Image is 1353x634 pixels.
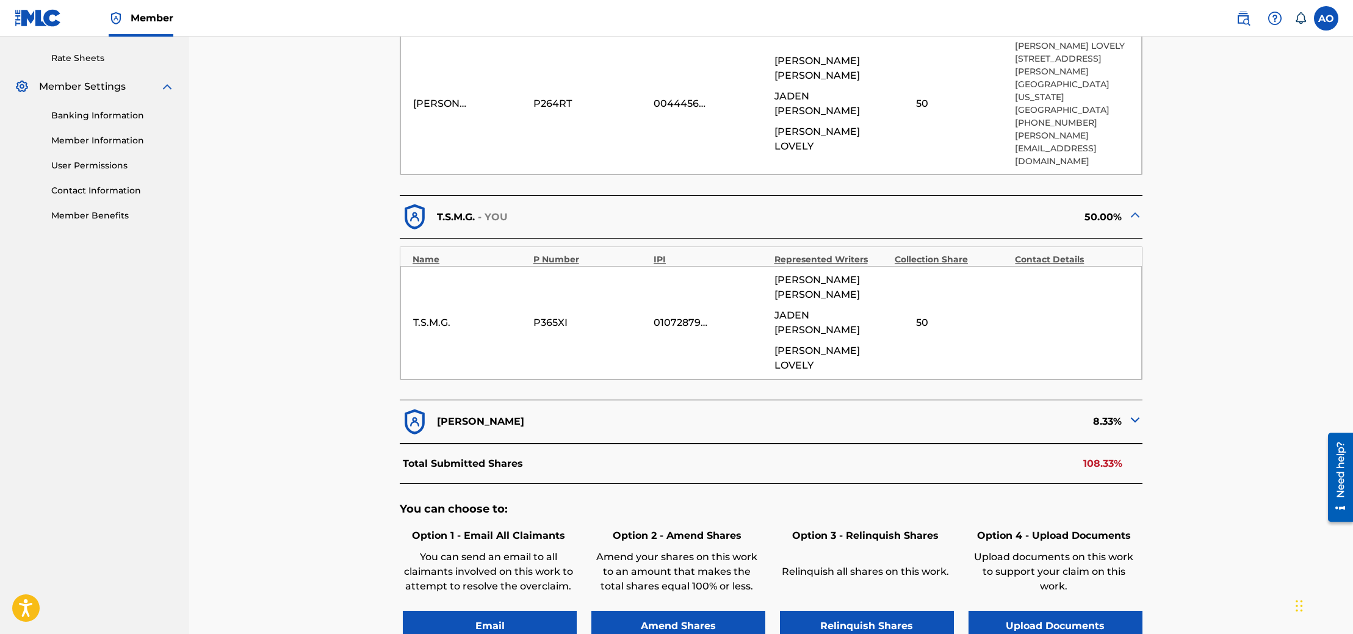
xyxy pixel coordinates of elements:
[1128,412,1142,427] img: expand-cell-toggle
[1294,12,1307,24] div: Notifications
[400,502,1142,516] h5: You can choose to:
[1263,6,1287,31] div: Help
[895,253,1009,266] div: Collection Share
[1296,588,1303,624] div: Drag
[1314,6,1338,31] div: User Menu
[774,54,889,83] span: [PERSON_NAME] [PERSON_NAME]
[774,273,889,302] span: [PERSON_NAME] [PERSON_NAME]
[403,456,523,471] p: Total Submitted Shares
[1319,428,1353,527] iframe: Resource Center
[780,528,951,543] h6: Option 3 - Relinquish Shares
[774,124,889,154] span: [PERSON_NAME] LOVELY
[51,134,175,147] a: Member Information
[1015,253,1129,266] div: Contact Details
[1015,129,1129,168] p: [PERSON_NAME][EMAIL_ADDRESS][DOMAIN_NAME]
[413,253,527,266] div: Name
[1015,104,1129,117] p: [GEOGRAPHIC_DATA]
[39,79,126,94] span: Member Settings
[51,109,175,122] a: Banking Information
[437,210,475,225] p: T.S.M.G.
[400,407,430,437] img: dfb38c8551f6dcc1ac04.svg
[1083,456,1122,471] p: 108.33%
[1268,11,1282,26] img: help
[1292,575,1353,634] iframe: Chat Widget
[15,9,62,27] img: MLC Logo
[1015,40,1129,52] p: [PERSON_NAME] LOVELY
[1236,11,1250,26] img: search
[969,528,1139,543] h6: Option 4 - Upload Documents
[51,52,175,65] a: Rate Sheets
[400,202,430,232] img: dfb38c8551f6dcc1ac04.svg
[109,11,123,26] img: Top Rightsholder
[591,550,762,594] p: Amend your shares on this work to an amount that makes the total shares equal 100% or less.
[774,344,889,373] span: [PERSON_NAME] LOVELY
[1231,6,1255,31] a: Public Search
[654,253,768,266] div: IPI
[1015,52,1129,78] p: [STREET_ADDRESS][PERSON_NAME]
[403,550,574,594] p: You can send an email to all claimants involved on this work to attempt to resolve the overclaim.
[969,550,1139,594] p: Upload documents on this work to support your claim on this work.
[771,407,1142,437] div: 8.33%
[51,209,175,222] a: Member Benefits
[437,414,524,429] p: [PERSON_NAME]
[51,159,175,172] a: User Permissions
[478,210,508,225] p: - YOU
[533,253,648,266] div: P Number
[591,528,762,543] h6: Option 2 - Amend Shares
[1015,117,1129,129] p: [PHONE_NUMBER]
[780,564,951,579] p: Relinquish all shares on this work.
[131,11,173,25] span: Member
[51,184,175,197] a: Contact Information
[774,308,889,337] span: JADEN [PERSON_NAME]
[774,89,889,118] span: JADEN [PERSON_NAME]
[1128,207,1142,222] img: expand-cell-toggle
[771,202,1142,232] div: 50.00%
[160,79,175,94] img: expand
[15,79,29,94] img: Member Settings
[1015,78,1129,104] p: [GEOGRAPHIC_DATA][US_STATE]
[774,253,889,266] div: Represented Writers
[403,528,574,543] h6: Option 1 - Email All Claimants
